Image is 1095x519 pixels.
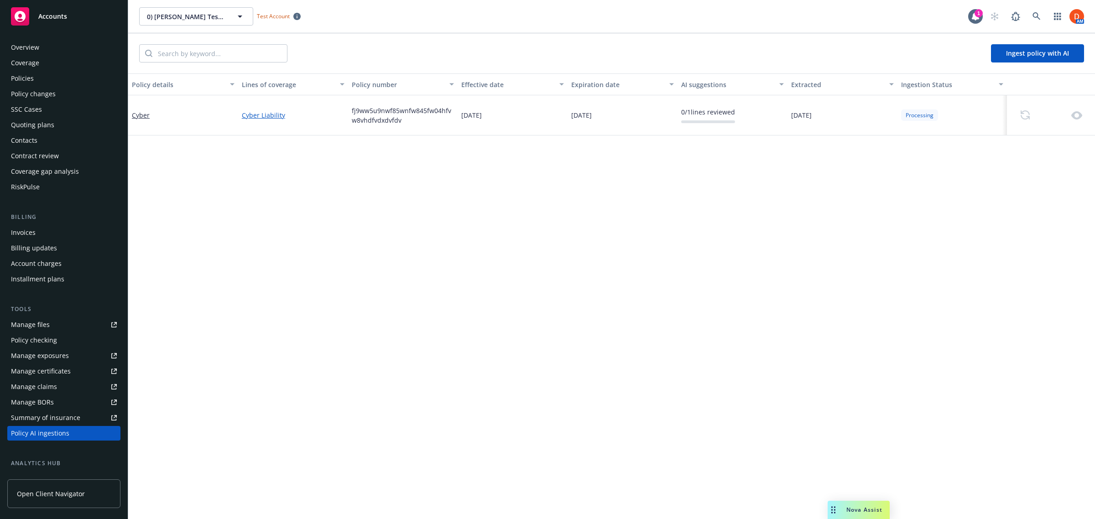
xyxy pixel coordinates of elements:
div: Invoices [11,225,36,240]
a: Cyber [132,111,150,119]
div: Coverage [11,56,39,70]
div: Quoting plans [11,118,54,132]
div: Billing updates [11,241,57,255]
div: Policy AI ingestions [11,426,69,441]
div: RiskPulse [11,180,40,194]
div: Summary of insurance [11,410,80,425]
a: Policy changes [7,87,120,101]
a: Report a Bug [1006,7,1025,26]
a: Contract review [7,149,120,163]
div: Coverage gap analysis [11,164,79,179]
div: Manage files [11,317,50,332]
a: Policy AI ingestions [7,426,120,441]
button: Ingestion Status [897,73,1007,95]
div: Processing [901,109,938,121]
a: Contacts [7,133,120,148]
a: Coverage [7,56,120,70]
div: Tools [7,305,120,314]
a: Summary of insurance [7,410,120,425]
div: Contract review [11,149,59,163]
div: Loss summary generator [11,472,87,486]
a: Manage BORs [7,395,120,410]
div: Policy changes [11,87,56,101]
span: [DATE] [571,110,592,120]
div: Account charges [11,256,62,271]
div: Extracted [791,80,884,89]
a: SSC Cases [7,102,120,117]
div: SSC Cases [11,102,42,117]
a: Manage claims [7,379,120,394]
div: Policy checking [11,333,57,348]
a: Quoting plans [7,118,120,132]
div: Manage certificates [11,364,71,379]
span: Test Account [253,11,304,21]
span: [DATE] [461,110,482,120]
div: 0 / 1 lines reviewed [681,107,735,117]
button: Policy number [348,73,458,95]
div: Expiration date [571,80,664,89]
a: Accounts [7,4,120,29]
div: Lines of coverage [242,80,334,89]
div: Policies [11,71,34,86]
div: Contacts [11,133,37,148]
svg: Search [145,50,152,57]
a: Billing updates [7,241,120,255]
div: Manage BORs [11,395,54,410]
a: RiskPulse [7,180,120,194]
div: Policy number [352,80,444,89]
div: Installment plans [11,272,64,286]
div: Policy details [132,80,224,89]
span: Nova Assist [846,506,882,514]
a: Policy checking [7,333,120,348]
a: Policies [7,71,120,86]
div: Manage exposures [11,348,69,363]
a: Invoices [7,225,120,240]
a: Loss summary generator [7,472,120,486]
span: 0) [PERSON_NAME] Test Account [147,12,226,21]
a: Start snowing [985,7,1004,26]
a: Manage certificates [7,364,120,379]
a: Search [1027,7,1046,26]
span: [DATE] [791,110,812,120]
div: Manage claims [11,379,57,394]
span: fj9ww5u9nwf85wnfw845fw04hfvw8vhdfvdxdvfdv [352,106,454,125]
span: Open Client Navigator [17,489,85,498]
button: Expiration date [568,73,678,95]
div: Ingestion Status [901,80,994,89]
input: Search by keyword... [152,45,287,62]
span: Test Account [257,12,290,20]
div: Effective date [461,80,554,89]
button: Effective date [458,73,568,95]
div: AI suggestions [681,80,774,89]
a: Coverage gap analysis [7,164,120,179]
div: Overview [11,40,39,55]
button: Extracted [787,73,897,95]
div: Billing [7,213,120,222]
button: 0) [PERSON_NAME] Test Account [139,7,253,26]
button: Policy details [128,73,238,95]
a: Account charges [7,256,120,271]
a: Switch app [1048,7,1067,26]
button: Ingest policy with AI [991,44,1084,62]
a: Overview [7,40,120,55]
a: Manage exposures [7,348,120,363]
button: AI suggestions [678,73,787,95]
a: Manage files [7,317,120,332]
span: Accounts [38,13,67,20]
button: Nova Assist [828,501,890,519]
button: Lines of coverage [238,73,348,95]
a: Installment plans [7,272,120,286]
div: 1 [975,9,983,17]
img: photo [1069,9,1084,24]
div: Analytics hub [7,459,120,468]
div: Drag to move [828,501,839,519]
a: Cyber Liability [242,110,344,120]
